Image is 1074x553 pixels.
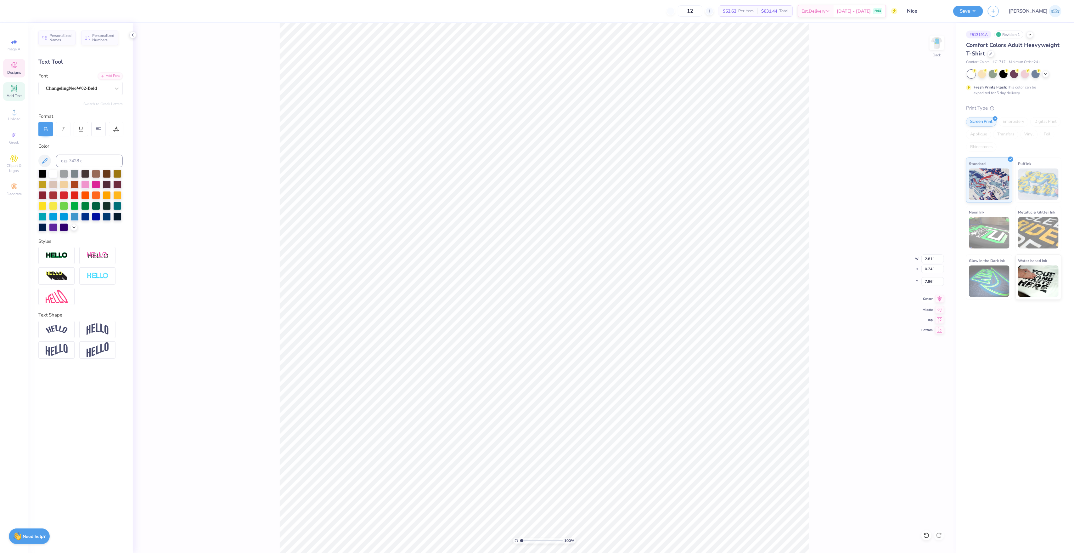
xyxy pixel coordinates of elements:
img: Back [931,37,943,49]
span: Glow in the Dark Ink [969,257,1005,264]
img: Glow in the Dark Ink [969,265,1009,297]
div: This color can be expedited for 5 day delivery. [974,84,1051,96]
span: Standard [969,160,986,167]
span: Center [921,297,933,301]
strong: Need help? [23,533,46,539]
span: Comfort Colors Adult Heavyweight T-Shirt [966,41,1060,57]
div: Text Shape [38,311,123,319]
span: 100 % [564,538,574,544]
a: [PERSON_NAME] [1009,5,1061,17]
span: Puff Ink [1018,160,1032,167]
span: Comfort Colors [966,60,989,65]
div: Transfers [993,130,1018,139]
span: $52.62 [723,8,736,14]
img: Flag [46,344,68,356]
div: Foil [1040,130,1054,139]
span: Total [779,8,789,14]
input: – – [678,5,702,17]
span: Per Item [738,8,754,14]
div: Digital Print [1030,117,1061,127]
span: $631.44 [761,8,777,14]
span: Upload [8,117,20,122]
img: Standard [969,168,1009,200]
input: e.g. 7428 c [56,155,123,167]
span: Clipart & logos [3,163,25,173]
span: Middle [921,308,933,312]
img: Metallic & Glitter Ink [1018,217,1059,248]
button: Switch to Greek Letters [83,101,123,106]
img: Free Distort [46,290,68,303]
div: Text Tool [38,58,123,66]
div: Applique [966,130,991,139]
span: Top [921,318,933,322]
img: Arc [46,325,68,334]
span: Greek [9,140,19,145]
img: Negative Space [87,272,109,280]
label: Font [38,72,48,80]
div: Back [933,52,941,58]
button: Save [953,6,983,17]
span: Metallic & Glitter Ink [1018,209,1055,215]
img: Stroke [46,252,68,259]
span: Minimum Order: 24 + [1009,60,1040,65]
div: Styles [38,238,123,245]
div: Vinyl [1020,130,1038,139]
div: Revision 1 [994,31,1023,38]
span: Bottom [921,328,933,332]
img: Puff Ink [1018,168,1059,200]
div: Print Type [966,105,1061,112]
div: # 513191A [966,31,991,38]
img: Josephine Amber Orros [1049,5,1061,17]
div: Embroidery [998,117,1028,127]
span: Personalized Names [49,33,72,42]
span: FREE [874,9,881,13]
span: [PERSON_NAME] [1009,8,1048,15]
div: Add Font [98,72,123,80]
img: Water based Ink [1018,265,1059,297]
span: Image AI [7,47,22,52]
span: Add Text [7,93,22,98]
div: Format [38,113,123,120]
span: # C1717 [992,60,1006,65]
span: Designs [7,70,21,75]
span: Est. Delivery [801,8,825,14]
img: Arch [87,323,109,335]
div: Rhinestones [966,142,997,152]
img: Rise [87,342,109,358]
span: Water based Ink [1018,257,1047,264]
span: Personalized Numbers [92,33,115,42]
img: 3d Illusion [46,271,68,281]
div: Screen Print [966,117,997,127]
strong: Fresh Prints Flash: [974,85,1007,90]
img: Shadow [87,252,109,259]
span: [DATE] - [DATE] [837,8,871,14]
span: Neon Ink [969,209,984,215]
span: Decorate [7,191,22,197]
input: Untitled Design [902,5,948,17]
img: Neon Ink [969,217,1009,248]
div: Color [38,143,123,150]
